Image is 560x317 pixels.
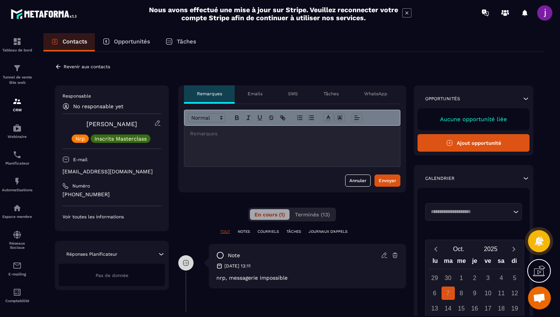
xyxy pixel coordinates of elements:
[73,103,123,109] p: No responsable yet
[295,211,330,218] span: Terminés (13)
[64,64,110,69] p: Revenir aux contacts
[224,263,251,269] p: [DATE] 13:11
[13,230,22,239] img: social-network
[455,287,468,300] div: 8
[290,209,334,220] button: Terminés (13)
[364,91,387,97] p: WhatsApp
[2,282,32,309] a: accountantaccountantComptabilité
[429,244,443,254] button: Previous month
[2,241,32,250] p: Réseaux Sociaux
[13,123,22,133] img: automations
[428,287,442,300] div: 6
[114,38,150,45] p: Opportunités
[220,229,230,234] p: TOUT
[13,64,22,73] img: formation
[2,144,32,171] a: schedulerschedulerPlanificateur
[2,118,32,144] a: automationsautomationsWebinaire
[197,91,222,97] p: Remarques
[158,33,204,51] a: Tâches
[286,229,301,234] p: TÂCHES
[13,203,22,213] img: automations
[72,183,90,189] p: Numéro
[2,161,32,165] p: Planificateur
[66,251,117,257] p: Réponses Planificateur
[13,37,22,46] img: formation
[62,214,161,220] p: Voir toutes les informations
[2,108,32,112] p: CRM
[2,272,32,276] p: E-mailing
[495,302,508,315] div: 18
[508,287,522,300] div: 12
[258,229,279,234] p: COURRIELS
[495,271,508,285] div: 4
[2,48,32,52] p: Tableau de bord
[455,256,468,269] div: me
[495,287,508,300] div: 11
[428,208,511,216] input: Search for option
[2,31,32,58] a: formationformationTableau de bord
[374,175,400,187] button: Envoyer
[468,271,482,285] div: 2
[443,242,475,256] button: Open months overlay
[425,96,460,102] p: Opportunités
[475,242,507,256] button: Open years overlay
[2,75,32,85] p: Tunnel de vente Site web
[62,191,161,198] p: [PHONE_NUMBER]
[75,136,85,141] p: Nrp
[2,299,32,303] p: Comptabilité
[2,224,32,255] a: social-networksocial-networkRéseaux Sociaux
[468,302,482,315] div: 16
[216,275,398,281] p: nrp, messagerie impossible
[428,302,442,315] div: 13
[288,91,298,97] p: SMS
[254,211,285,218] span: En cours (1)
[379,177,396,184] div: Envoyer
[177,38,196,45] p: Tâches
[482,302,495,315] div: 17
[62,168,161,175] p: [EMAIL_ADDRESS][DOMAIN_NAME]
[442,302,455,315] div: 14
[468,256,482,269] div: je
[43,33,95,51] a: Contacts
[309,229,347,234] p: JOURNAUX D'APPELS
[429,256,442,269] div: lu
[96,273,128,278] span: Pas de donnée
[62,93,161,99] p: Responsable
[13,288,22,297] img: accountant
[2,198,32,224] a: automationsautomationsEspace membre
[481,256,494,269] div: ve
[2,188,32,192] p: Automatisations
[13,150,22,159] img: scheduler
[2,134,32,139] p: Webinaire
[95,33,158,51] a: Opportunités
[508,271,522,285] div: 5
[94,136,147,141] p: Inscrits Masterclass
[507,244,521,254] button: Next month
[455,271,468,285] div: 1
[345,175,371,187] button: Annuler
[2,215,32,219] p: Espace membre
[425,116,522,123] p: Aucune opportunité liée
[482,271,495,285] div: 3
[13,177,22,186] img: automations
[13,97,22,106] img: formation
[62,38,87,45] p: Contacts
[250,209,290,220] button: En cours (1)
[507,256,521,269] div: di
[238,229,250,234] p: NOTES
[13,261,22,270] img: email
[228,252,240,259] p: note
[425,175,454,181] p: Calendrier
[482,287,495,300] div: 10
[248,91,262,97] p: Emails
[442,287,455,300] div: 7
[73,157,88,163] p: E-mail
[442,256,455,269] div: ma
[2,91,32,118] a: formationformationCRM
[2,171,32,198] a: automationsautomationsAutomatisations
[323,91,339,97] p: Tâches
[149,6,398,22] h2: Nous avons effectué une mise à jour sur Stripe. Veuillez reconnecter votre compte Stripe afin de ...
[455,302,468,315] div: 15
[428,271,442,285] div: 29
[418,134,530,152] button: Ajout opportunité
